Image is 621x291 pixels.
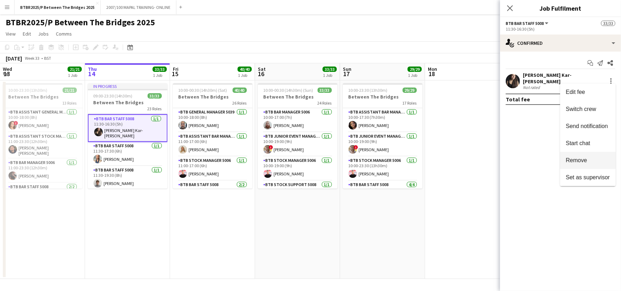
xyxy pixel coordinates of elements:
button: Remove [560,152,616,169]
span: Switch crew [566,106,596,112]
span: Start chat [566,140,590,146]
span: Set as supervisor [566,174,610,180]
button: Set as supervisor [560,169,616,186]
span: Edit fee [566,89,585,95]
button: Switch crew [560,101,616,118]
span: Send notification [566,123,608,129]
button: Send notification [560,118,616,135]
span: Remove [566,157,587,163]
button: Edit fee [560,84,616,101]
button: Start chat [560,135,616,152]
